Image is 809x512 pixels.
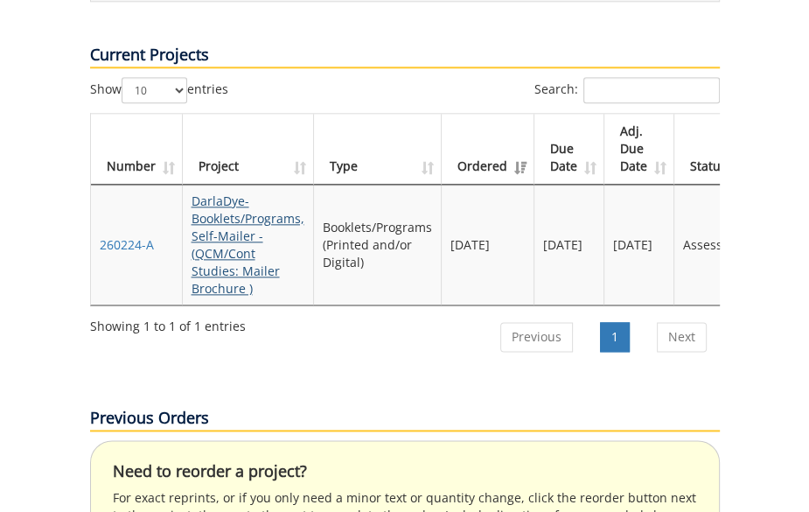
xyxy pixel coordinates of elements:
h4: Need to reorder a project? [113,463,697,480]
a: Next [657,322,707,352]
p: Current Projects [90,44,720,68]
th: Status: activate to sort column ascending [674,114,763,185]
th: Adj. Due Date: activate to sort column ascending [604,114,674,185]
td: Assessment [674,185,763,305]
select: Showentries [122,77,187,103]
div: Showing 1 to 1 of 1 entries [90,311,246,335]
th: Number: activate to sort column ascending [91,114,183,185]
label: Search: [534,77,720,103]
td: [DATE] [442,185,534,305]
th: Due Date: activate to sort column ascending [534,114,604,185]
td: [DATE] [604,185,674,305]
a: 1 [600,322,630,352]
a: 260224-A [100,236,154,253]
input: Search: [583,77,720,103]
th: Type: activate to sort column ascending [314,114,442,185]
a: DarlaDye-Booklets/Programs, Self-Mailer - (QCM/Cont Studies: Mailer Brochure ) [192,193,304,297]
a: Previous [500,322,573,352]
td: [DATE] [534,185,604,305]
th: Ordered: activate to sort column ascending [442,114,534,185]
label: Show entries [90,77,228,103]
th: Project: activate to sort column ascending [183,114,314,185]
td: Booklets/Programs (Printed and/or Digital) [314,185,442,305]
p: Previous Orders [90,407,720,431]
